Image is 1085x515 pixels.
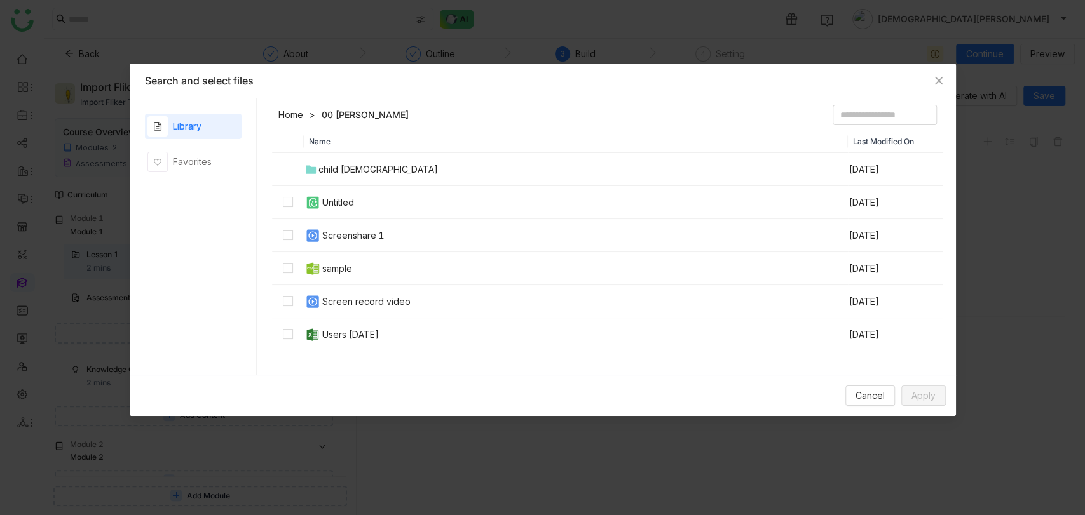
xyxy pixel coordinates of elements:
[278,109,303,121] a: Home
[322,295,411,309] div: Screen record video
[305,327,320,342] img: xlsx.svg
[848,318,943,351] td: [DATE]
[318,163,438,177] div: child [DEMOGRAPHIC_DATA]
[173,119,201,133] div: Library
[848,219,943,252] td: [DATE]
[322,109,409,121] a: 00 [PERSON_NAME]
[173,155,212,169] div: Favorites
[848,252,943,285] td: [DATE]
[304,130,848,153] th: Name
[322,328,379,342] div: Users [DATE]
[848,285,943,318] td: [DATE]
[322,196,354,210] div: Untitled
[848,186,943,219] td: [DATE]
[322,229,385,243] div: Screenshare 1
[901,385,946,406] button: Apply
[305,261,320,276] img: csv.svg
[322,262,352,276] div: sample
[305,228,320,243] img: mp4.svg
[305,294,320,309] img: mp4.svg
[845,385,895,406] button: Cancel
[305,195,320,210] img: paper.svg
[856,389,885,403] span: Cancel
[848,130,943,153] th: Last Modified On
[145,74,941,88] div: Search and select files
[922,64,956,98] button: Close
[848,153,943,186] td: [DATE]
